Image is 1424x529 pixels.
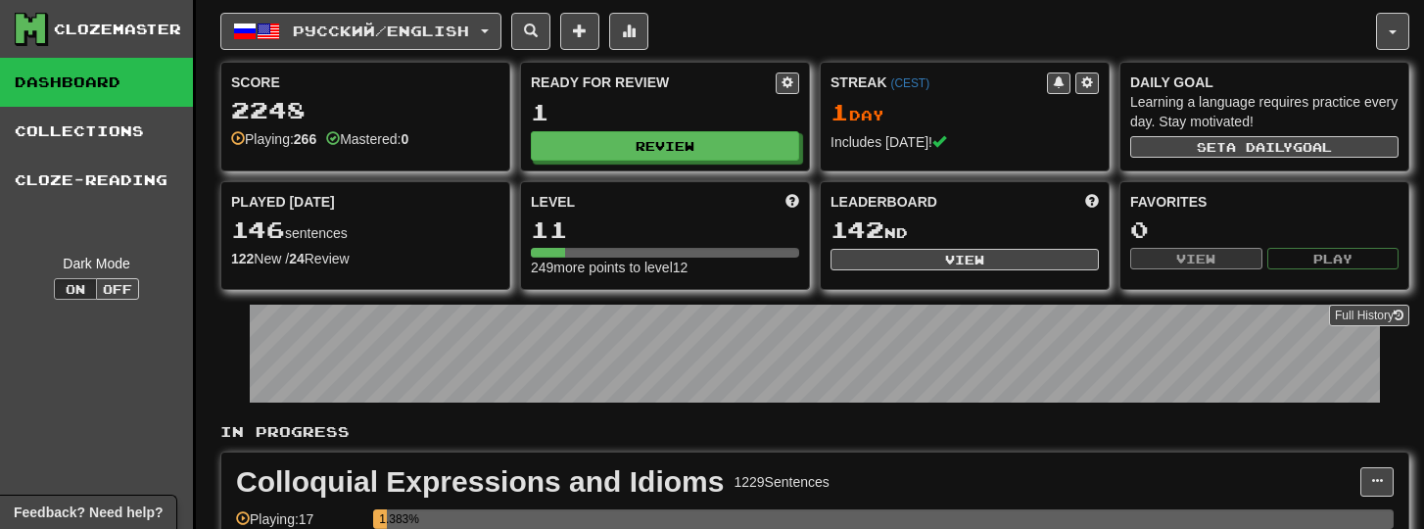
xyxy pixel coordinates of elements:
[379,509,387,529] div: 1.383%
[294,131,316,147] strong: 266
[96,278,139,300] button: Off
[831,249,1099,270] button: View
[531,131,799,161] button: Review
[1085,192,1099,212] span: This week in points, UTC
[785,192,799,212] span: Score more points to level up
[236,467,724,497] div: Colloquial Expressions and Idioms
[1267,248,1400,269] button: Play
[609,13,648,50] button: More stats
[890,76,929,90] a: (CEST)
[831,100,1099,125] div: Day
[14,503,163,522] span: Open feedback widget
[220,422,1409,442] p: In Progress
[831,216,884,243] span: 142
[401,131,408,147] strong: 0
[511,13,550,50] button: Search sentences
[831,72,1047,92] div: Streak
[231,192,335,212] span: Played [DATE]
[293,23,469,39] span: Русский / English
[531,192,575,212] span: Level
[1130,192,1399,212] div: Favorites
[231,251,254,266] strong: 122
[54,278,97,300] button: On
[1130,72,1399,92] div: Daily Goal
[231,72,499,92] div: Score
[231,249,499,268] div: New / Review
[831,132,1099,152] div: Includes [DATE]!
[1130,217,1399,242] div: 0
[1130,136,1399,158] button: Seta dailygoal
[531,100,799,124] div: 1
[531,217,799,242] div: 11
[734,472,829,492] div: 1229 Sentences
[1226,140,1293,154] span: a daily
[326,129,408,149] div: Mastered:
[231,217,499,243] div: sentences
[531,258,799,277] div: 249 more points to level 12
[15,254,178,273] div: Dark Mode
[231,98,499,122] div: 2248
[831,192,937,212] span: Leaderboard
[1130,248,1262,269] button: View
[531,72,776,92] div: Ready for Review
[231,129,316,149] div: Playing:
[220,13,501,50] button: Русский/English
[831,98,849,125] span: 1
[1130,92,1399,131] div: Learning a language requires practice every day. Stay motivated!
[54,20,181,39] div: Clozemaster
[231,216,285,243] span: 146
[289,251,305,266] strong: 24
[560,13,599,50] button: Add sentence to collection
[831,217,1099,243] div: nd
[1329,305,1409,326] a: Full History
